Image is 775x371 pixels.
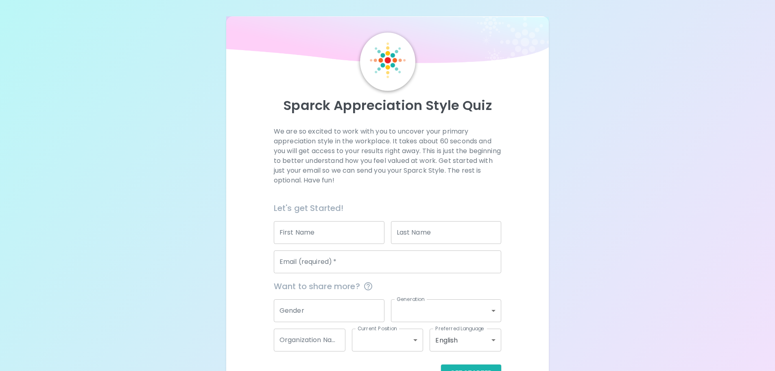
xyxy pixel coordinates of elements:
[236,97,539,114] p: Sparck Appreciation Style Quiz
[370,42,406,78] img: Sparck Logo
[363,281,373,291] svg: This information is completely confidential and only used for aggregated appreciation studies at ...
[274,280,501,293] span: Want to share more?
[226,16,549,67] img: wave
[274,127,501,185] p: We are so excited to work with you to uncover your primary appreciation style in the workplace. I...
[435,325,484,332] label: Preferred Language
[397,296,425,303] label: Generation
[358,325,397,332] label: Current Position
[274,202,501,215] h6: Let's get Started!
[430,329,501,351] div: English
